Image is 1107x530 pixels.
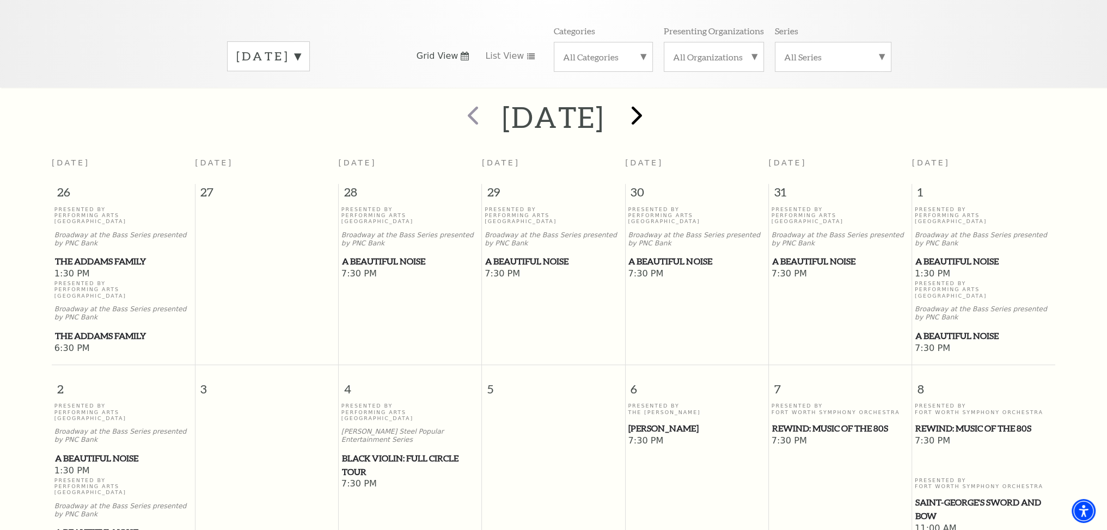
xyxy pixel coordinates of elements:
p: Presented By Performing Arts [GEOGRAPHIC_DATA] [915,206,1053,225]
span: 1:30 PM [54,268,192,280]
p: Presented By The [PERSON_NAME] [628,403,766,415]
p: Presented By Performing Arts [GEOGRAPHIC_DATA] [54,206,192,225]
span: The Addams Family [55,255,192,268]
span: [DATE] [768,158,806,167]
a: REWIND: Music of the 80s [915,422,1053,435]
p: Presenting Organizations [664,25,764,36]
p: [PERSON_NAME] Steel Popular Entertainment Series [341,428,479,444]
p: Broadway at the Bass Series presented by PNC Bank [54,231,192,248]
span: 7:30 PM [772,435,909,447]
span: 4 [339,365,481,403]
span: 7:30 PM [628,268,766,280]
span: 7 [769,365,912,403]
span: 31 [769,184,912,206]
p: Series [775,25,798,36]
a: Saint-George's Sword and Bow [915,496,1053,522]
span: 30 [626,184,768,206]
span: Grid View [417,50,458,62]
span: List View [485,50,524,62]
label: All Categories [563,51,644,63]
a: A Beautiful Noise [772,255,909,268]
span: 1 [912,184,1055,206]
p: Broadway at the Bass Series presented by PNC Bank [628,231,766,248]
p: Broadway at the Bass Series presented by PNC Bank [485,231,622,248]
p: Categories [554,25,595,36]
span: 6 [626,365,768,403]
span: 7:30 PM [628,435,766,447]
a: A Beautiful Noise [628,255,766,268]
p: Broadway at the Bass Series presented by PNC Bank [54,502,192,519]
button: prev [452,98,492,137]
p: Presented By Fort Worth Symphony Orchestra [915,477,1053,490]
a: The Addams Family [54,255,192,268]
span: A Beautiful Noise [915,255,1052,268]
span: The Addams Family [55,329,192,343]
span: 8 [912,365,1055,403]
p: Presented By Performing Arts [GEOGRAPHIC_DATA] [628,206,766,225]
span: 7:30 PM [915,435,1053,447]
span: 28 [339,184,481,206]
p: Presented By Performing Arts [GEOGRAPHIC_DATA] [915,280,1053,299]
div: Accessibility Menu [1072,499,1096,523]
span: A Beautiful Noise [485,255,622,268]
span: 7:30 PM [485,268,622,280]
span: REWIND: Music of the 80s [772,422,909,435]
a: A Beautiful Noise [341,255,479,268]
span: [DATE] [52,158,90,167]
label: All Organizations [673,51,755,63]
span: 7:30 PM [341,268,479,280]
a: Black Violin: Full Circle Tour [341,452,479,478]
span: Saint-George's Sword and Bow [915,496,1052,522]
span: [DATE] [912,158,950,167]
span: 29 [482,184,625,206]
h2: [DATE] [502,100,605,134]
span: A Beautiful Noise [772,255,909,268]
span: 6:30 PM [54,343,192,355]
button: next [615,98,655,137]
span: 7:30 PM [915,343,1053,355]
span: [DATE] [625,158,663,167]
p: Presented By Fort Worth Symphony Orchestra [915,403,1053,415]
a: A Beautiful Noise [915,255,1053,268]
span: 7:30 PM [772,268,909,280]
span: A Beautiful Noise [342,255,479,268]
p: Presented By Performing Arts [GEOGRAPHIC_DATA] [341,403,479,421]
p: Presented By Fort Worth Symphony Orchestra [772,403,909,415]
p: Presented By Performing Arts [GEOGRAPHIC_DATA] [485,206,622,225]
span: 5 [482,365,625,403]
span: 26 [52,184,195,206]
a: Beatrice Rana [628,422,766,435]
p: Broadway at the Bass Series presented by PNC Bank [54,428,192,444]
span: 7:30 PM [341,478,479,490]
p: Broadway at the Bass Series presented by PNC Bank [54,305,192,322]
span: A Beautiful Noise [915,329,1052,343]
label: All Series [784,51,882,63]
a: The Addams Family [54,329,192,343]
span: [DATE] [339,158,377,167]
label: [DATE] [236,48,301,65]
p: Broadway at the Bass Series presented by PNC Bank [772,231,909,248]
p: Broadway at the Bass Series presented by PNC Bank [341,231,479,248]
span: [DATE] [195,158,233,167]
p: Presented By Performing Arts [GEOGRAPHIC_DATA] [54,403,192,421]
a: A Beautiful Noise [915,329,1053,343]
p: Broadway at the Bass Series presented by PNC Bank [915,305,1053,322]
p: Presented By Performing Arts [GEOGRAPHIC_DATA] [772,206,909,225]
span: 3 [195,365,338,403]
a: REWIND: Music of the 80s [772,422,909,435]
span: 1:30 PM [54,465,192,477]
a: A Beautiful Noise [54,452,192,465]
span: REWIND: Music of the 80s [915,422,1052,435]
span: [DATE] [482,158,520,167]
a: A Beautiful Noise [485,255,622,268]
span: [PERSON_NAME] [628,422,765,435]
p: Broadway at the Bass Series presented by PNC Bank [915,231,1053,248]
span: 27 [195,184,338,206]
span: 2 [52,365,195,403]
span: Black Violin: Full Circle Tour [342,452,479,478]
span: A Beautiful Noise [628,255,765,268]
span: 1:30 PM [915,268,1053,280]
p: Presented By Performing Arts [GEOGRAPHIC_DATA] [341,206,479,225]
span: A Beautiful Noise [55,452,192,465]
p: Presented By Performing Arts [GEOGRAPHIC_DATA] [54,477,192,496]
